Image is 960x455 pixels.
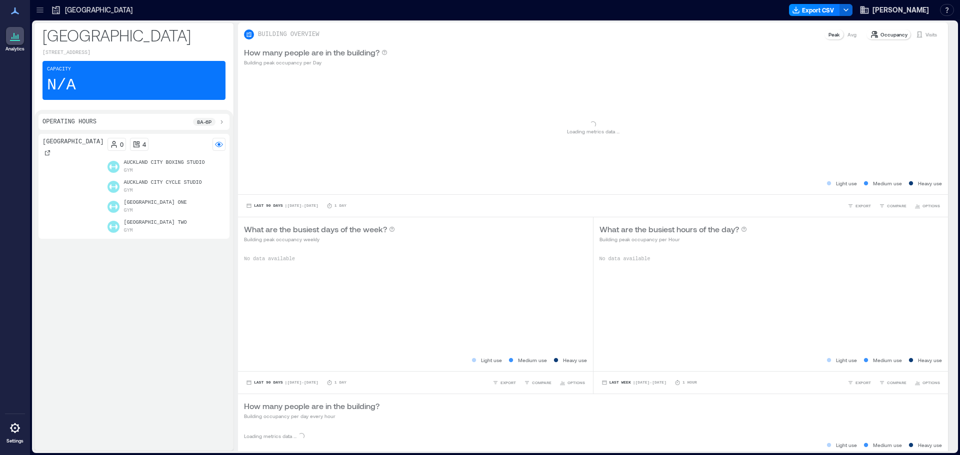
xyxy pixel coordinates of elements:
p: Building peak occupancy per Day [244,58,387,66]
p: Medium use [518,356,547,364]
p: Settings [6,438,23,444]
p: Building occupancy per day every hour [244,412,379,420]
span: COMPARE [532,380,551,386]
button: OPTIONS [557,378,587,388]
p: Auckland City Boxing Studio [123,159,204,167]
p: 0 [120,140,123,148]
p: [GEOGRAPHIC_DATA] [42,25,225,45]
p: Gym [123,207,132,215]
p: No data available [599,255,942,263]
a: Analytics [2,24,27,55]
p: Analytics [5,46,24,52]
p: 1 Hour [682,380,697,386]
span: EXPORT [855,380,871,386]
button: OPTIONS [912,378,942,388]
button: EXPORT [845,201,873,211]
p: N/A [47,75,76,95]
a: Settings [3,416,27,447]
p: Building peak occupancy weekly [244,235,395,243]
button: Export CSV [789,4,840,16]
button: EXPORT [490,378,518,388]
p: 4 [142,140,146,148]
p: Peak [828,30,839,38]
button: OPTIONS [912,201,942,211]
p: Light use [836,356,857,364]
p: Operating Hours [42,118,96,126]
button: Last 90 Days |[DATE]-[DATE] [244,201,320,211]
p: Light use [481,356,502,364]
p: Light use [836,179,857,187]
span: OPTIONS [922,203,940,209]
p: Building peak occupancy per Hour [599,235,747,243]
p: Medium use [873,356,902,364]
p: Gym [123,167,132,175]
button: [PERSON_NAME] [856,2,932,18]
button: Last Week |[DATE]-[DATE] [599,378,668,388]
span: [PERSON_NAME] [872,5,929,15]
span: EXPORT [855,203,871,209]
button: COMPARE [522,378,553,388]
p: 1 Day [334,380,346,386]
button: EXPORT [845,378,873,388]
p: Auckland City Cycle Studio [123,179,201,187]
button: Last 90 Days |[DATE]-[DATE] [244,378,320,388]
button: COMPARE [877,378,908,388]
p: What are the busiest days of the week? [244,223,387,235]
p: Avg [847,30,856,38]
p: [GEOGRAPHIC_DATA] One [123,199,186,207]
p: Heavy use [563,356,587,364]
p: BUILDING OVERVIEW [258,30,319,38]
p: Visits [925,30,937,38]
p: Occupancy [880,30,907,38]
p: [GEOGRAPHIC_DATA] [65,5,132,15]
p: Medium use [873,441,902,449]
p: Heavy use [918,441,942,449]
span: OPTIONS [567,380,585,386]
p: Loading metrics data ... [244,432,296,440]
p: [STREET_ADDRESS] [42,49,225,57]
button: COMPARE [877,201,908,211]
p: Heavy use [918,179,942,187]
p: 8a - 6p [197,118,211,126]
p: No data available [244,255,587,263]
p: 1 Day [334,203,346,209]
p: Loading metrics data ... [567,127,619,135]
p: How many people are in the building? [244,400,379,412]
p: Heavy use [918,356,942,364]
p: Gym [123,227,132,235]
p: Gym [123,187,132,195]
p: [GEOGRAPHIC_DATA] Two [123,219,186,227]
p: [GEOGRAPHIC_DATA] [42,138,103,146]
span: COMPARE [887,380,906,386]
p: How many people are in the building? [244,46,379,58]
p: Light use [836,441,857,449]
span: COMPARE [887,203,906,209]
span: EXPORT [500,380,516,386]
span: OPTIONS [922,380,940,386]
p: What are the busiest hours of the day? [599,223,739,235]
p: Medium use [873,179,902,187]
p: Capacity [47,65,71,73]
